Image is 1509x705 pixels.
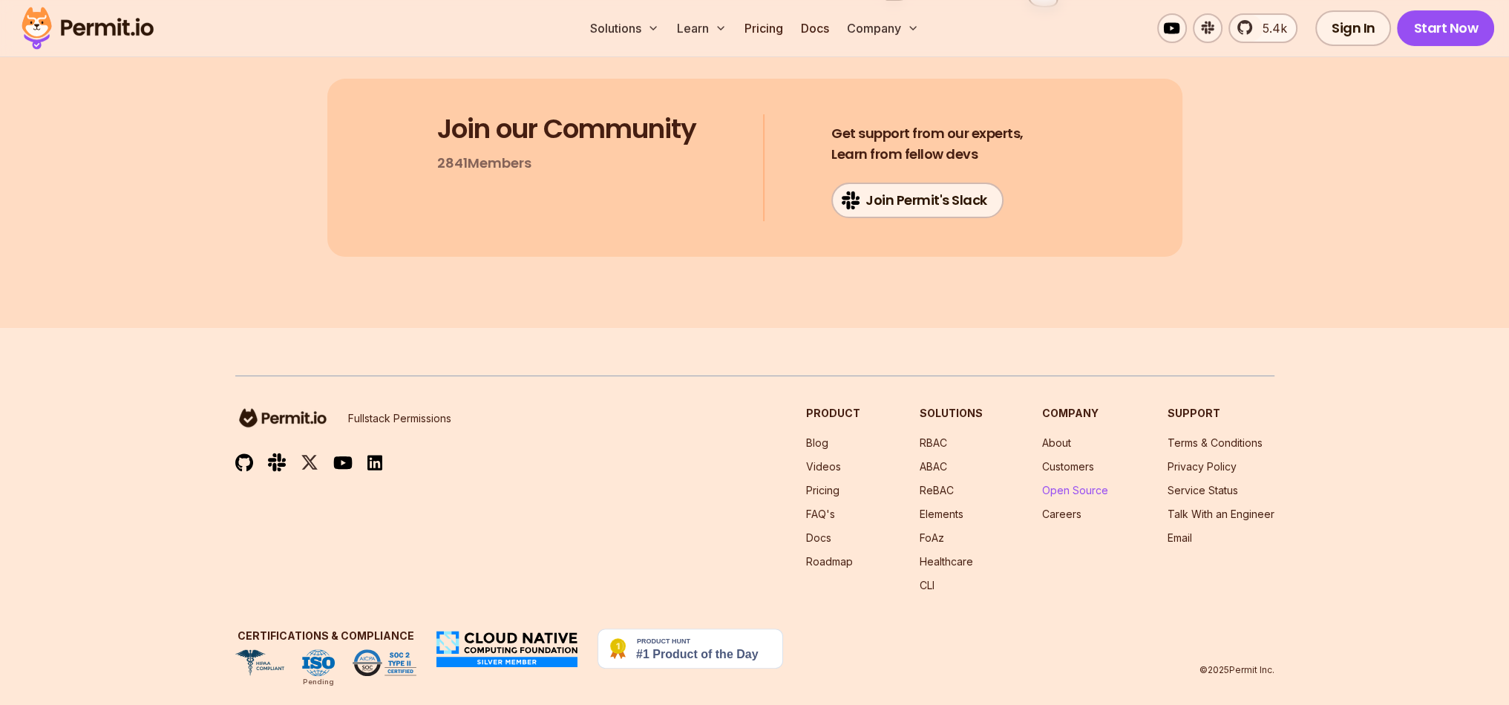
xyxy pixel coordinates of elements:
a: Videos [806,460,841,473]
a: 5.4k [1228,13,1297,43]
button: Learn [671,13,733,43]
a: Privacy Policy [1168,460,1237,473]
a: Roadmap [806,555,853,568]
a: Start Now [1397,10,1494,46]
span: Get support from our experts, [831,123,1024,144]
p: 2841 Members [437,153,531,174]
img: youtube [333,454,353,471]
a: Email [1168,531,1192,544]
a: ABAC [920,460,947,473]
a: FoAz [920,531,944,544]
a: Pricing [806,484,839,496]
img: github [235,453,253,472]
a: Blog [806,436,828,449]
a: CLI [920,579,934,591]
a: RBAC [920,436,947,449]
h3: Company [1042,406,1108,421]
a: Join Permit's Slack [831,183,1004,218]
span: 5.4k [1254,19,1287,37]
a: ReBAC [920,484,954,496]
img: logo [235,406,330,430]
p: Fullstack Permissions [348,411,451,426]
a: Docs [806,531,831,544]
h3: Certifications & Compliance [235,629,416,643]
a: FAQ's [806,508,835,520]
a: Sign In [1315,10,1392,46]
a: Careers [1042,508,1081,520]
a: Healthcare [920,555,973,568]
button: Solutions [584,13,665,43]
a: Docs [795,13,835,43]
img: twitter [301,453,318,472]
a: Elements [920,508,963,520]
img: Permit logo [15,3,160,53]
a: Talk With an Engineer [1168,508,1274,520]
div: Pending [303,676,334,688]
a: Service Status [1168,484,1238,496]
h3: Solutions [920,406,983,421]
a: Customers [1042,460,1094,473]
img: Permit.io - Never build permissions again | Product Hunt [598,629,783,669]
a: Open Source [1042,484,1108,496]
h3: Product [806,406,860,421]
img: HIPAA [235,649,284,676]
img: ISO [302,649,335,676]
a: Terms & Conditions [1168,436,1263,449]
h3: Support [1168,406,1274,421]
a: About [1042,436,1071,449]
a: Pricing [739,13,789,43]
h4: Learn from fellow devs [831,123,1024,165]
img: linkedin [367,454,382,471]
img: SOC [353,649,416,676]
h3: Join our Community [437,114,696,144]
button: Company [841,13,925,43]
p: © 2025 Permit Inc. [1199,664,1274,676]
img: slack [268,452,286,472]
